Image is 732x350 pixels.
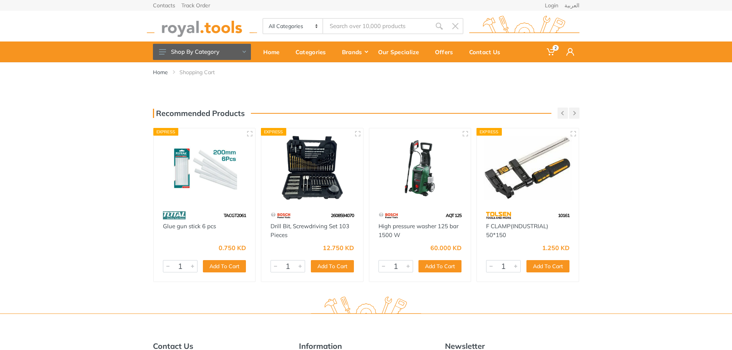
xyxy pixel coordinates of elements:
div: Brands [337,44,373,60]
button: Add To Cart [311,260,354,272]
a: العربية [564,3,579,8]
span: 10161 [558,212,569,218]
select: Category [263,19,324,33]
li: Shopping Cart [179,68,226,76]
a: 2 [541,41,561,62]
a: Our Specialize [373,41,430,62]
a: Login [545,3,558,8]
a: Offers [430,41,464,62]
div: 60.000 KD [430,245,461,251]
div: 12.750 KD [323,245,354,251]
img: 55.webp [378,209,399,222]
img: 55.webp [271,209,291,222]
div: Categories [290,44,337,60]
img: 86.webp [163,209,186,222]
div: Our Specialize [373,44,430,60]
span: 2608594070 [331,212,354,218]
button: Shop By Category [153,44,251,60]
div: Express [476,128,502,136]
nav: breadcrumb [153,68,579,76]
input: Site search [323,18,431,34]
img: Royal Tools - F CLAMP(INDUSTRIAL) 50*150 [484,135,572,201]
span: AQT 125 [446,212,461,218]
span: TACGT2061 [224,212,246,218]
a: Drill Bit, Screwdriving Set 103 Pieces [271,222,349,239]
a: Contact Us [464,41,511,62]
a: Track Order [181,3,210,8]
button: Add To Cart [418,260,461,272]
div: Contact Us [464,44,511,60]
a: Categories [290,41,337,62]
div: Home [258,44,290,60]
button: Add To Cart [526,260,569,272]
h3: Recommended Products [153,109,245,118]
button: Add To Cart [203,260,246,272]
a: High pressure washer 125 bar 1500 W [378,222,458,239]
a: Home [258,41,290,62]
img: Royal Tools - Glue gun stick 6 pcs [161,135,249,201]
div: Offers [430,44,464,60]
span: 2 [553,45,559,51]
a: F CLAMP(INDUSTRIAL) 50*150 [486,222,548,239]
div: Express [153,128,179,136]
img: Royal Tools - High pressure washer 125 bar 1500 W [376,135,464,201]
a: Contacts [153,3,175,8]
a: Glue gun stick 6 pcs [163,222,216,230]
img: royal.tools Logo [147,16,257,37]
img: royal.tools Logo [469,16,579,37]
img: royal.tools Logo [311,297,421,318]
div: Express [261,128,286,136]
div: 0.750 KD [219,245,246,251]
img: Royal Tools - Drill Bit, Screwdriving Set 103 Pieces [268,135,356,201]
img: 64.webp [486,209,511,222]
div: 1.250 KD [542,245,569,251]
a: Home [153,68,168,76]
